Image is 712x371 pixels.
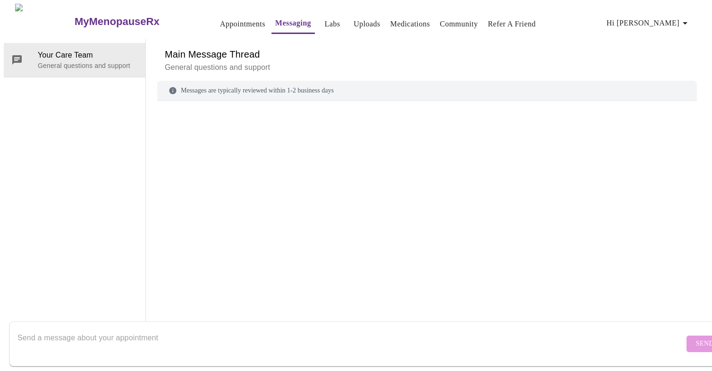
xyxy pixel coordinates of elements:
[165,62,689,73] p: General questions and support
[440,17,478,31] a: Community
[603,14,695,33] button: Hi [PERSON_NAME]
[607,17,691,30] span: Hi [PERSON_NAME]
[350,15,384,34] button: Uploads
[38,61,138,70] p: General questions and support
[271,14,315,34] button: Messaging
[17,329,684,359] textarea: Send a message about your appointment
[38,50,138,61] span: Your Care Team
[4,43,145,77] div: Your Care TeamGeneral questions and support
[75,16,160,28] h3: MyMenopauseRx
[165,47,689,62] h6: Main Message Thread
[386,15,433,34] button: Medications
[390,17,430,31] a: Medications
[15,4,73,39] img: MyMenopauseRx Logo
[157,81,697,101] div: Messages are typically reviewed within 1-2 business days
[220,17,265,31] a: Appointments
[484,15,540,34] button: Refer a Friend
[275,17,311,30] a: Messaging
[324,17,340,31] a: Labs
[488,17,536,31] a: Refer a Friend
[354,17,381,31] a: Uploads
[216,15,269,34] button: Appointments
[73,5,197,38] a: MyMenopauseRx
[317,15,348,34] button: Labs
[436,15,482,34] button: Community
